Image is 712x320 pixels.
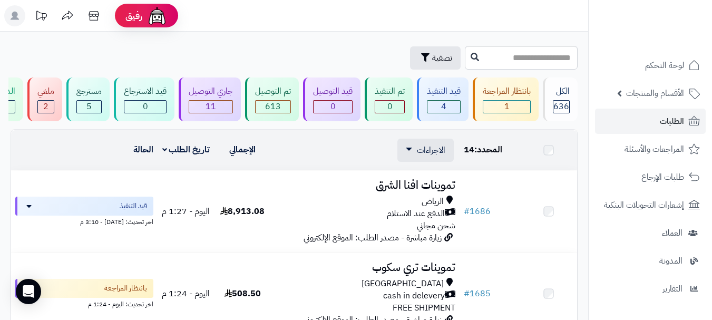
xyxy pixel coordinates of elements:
[375,101,404,113] div: 0
[243,77,301,121] a: تم التوصيل 613
[483,85,531,98] div: بانتظار المراجعة
[330,100,336,113] span: 0
[28,5,54,29] a: تحديثات المنصة
[464,287,491,300] a: #1685
[406,144,445,157] a: الاجراءات
[256,101,290,113] div: 613
[162,287,210,300] span: اليوم - 1:24 م
[275,179,455,191] h3: تموينات افنا الشرق
[375,85,405,98] div: تم التنفيذ
[104,283,147,294] span: بانتظار المراجعة
[314,101,352,113] div: 0
[76,85,102,98] div: مسترجع
[229,143,256,156] a: الإجمالي
[464,205,470,218] span: #
[16,279,41,304] div: Open Intercom Messenger
[595,220,706,246] a: العملاء
[640,28,702,50] img: logo-2.png
[553,100,569,113] span: 636
[415,77,471,121] a: قيد التنفيذ 4
[427,101,460,113] div: 4
[595,109,706,134] a: الطلبات
[483,101,530,113] div: 1
[225,287,261,300] span: 508.50
[660,114,684,129] span: الطلبات
[362,278,444,290] span: [GEOGRAPHIC_DATA]
[255,85,291,98] div: تم التوصيل
[662,226,682,240] span: العملاء
[441,100,446,113] span: 4
[464,205,491,218] a: #1686
[417,144,445,157] span: الاجراءات
[143,100,148,113] span: 0
[595,53,706,78] a: لوحة التحكم
[43,100,48,113] span: 2
[15,298,153,309] div: اخر تحديث: اليوم - 1:24 م
[220,205,265,218] span: 8,913.08
[659,254,682,268] span: المدونة
[464,287,470,300] span: #
[64,77,112,121] a: مسترجع 5
[38,101,54,113] div: 2
[37,85,54,98] div: ملغي
[626,86,684,101] span: الأقسام والمنتجات
[595,137,706,162] a: المراجعات والأسئلة
[265,100,281,113] span: 613
[393,302,455,314] span: FREE SHIPMENT
[112,77,177,121] a: قيد الاسترجاع 0
[464,143,474,156] span: 14
[504,100,510,113] span: 1
[432,52,452,64] span: تصفية
[595,276,706,302] a: التقارير
[387,100,393,113] span: 0
[417,219,455,232] span: شحن مجاني
[189,85,233,98] div: جاري التوصيل
[189,101,232,113] div: 11
[387,208,445,220] span: الدفع عند الاستلام
[595,192,706,218] a: إشعارات التحويلات البنكية
[124,85,167,98] div: قيد الاسترجاع
[133,143,153,156] a: الحالة
[125,9,142,22] span: رفيق
[595,248,706,274] a: المدونة
[383,290,445,302] span: cash in delevery
[410,46,461,70] button: تصفية
[15,216,153,227] div: اخر تحديث: [DATE] - 3:10 م
[363,77,415,121] a: تم التنفيذ 0
[86,100,92,113] span: 5
[313,85,353,98] div: قيد التوصيل
[124,101,166,113] div: 0
[162,205,210,218] span: اليوم - 1:27 م
[177,77,243,121] a: جاري التوصيل 11
[662,282,682,296] span: التقارير
[427,85,461,98] div: قيد التنفيذ
[162,143,210,156] a: تاريخ الطلب
[464,144,516,156] div: المحدد:
[541,77,580,121] a: الكل636
[275,261,455,274] h3: تموينات تري سكوب
[604,198,684,212] span: إشعارات التحويلات البنكية
[645,58,684,73] span: لوحة التحكم
[301,77,363,121] a: قيد التوصيل 0
[147,5,168,26] img: ai-face.png
[553,85,570,98] div: الكل
[25,77,64,121] a: ملغي 2
[304,231,442,244] span: زيارة مباشرة - مصدر الطلب: الموقع الإلكتروني
[641,170,684,185] span: طلبات الإرجاع
[595,164,706,190] a: طلبات الإرجاع
[471,77,541,121] a: بانتظار المراجعة 1
[77,101,101,113] div: 5
[206,100,216,113] span: 11
[422,196,444,208] span: الرياض
[625,142,684,157] span: المراجعات والأسئلة
[120,201,147,211] span: قيد التنفيذ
